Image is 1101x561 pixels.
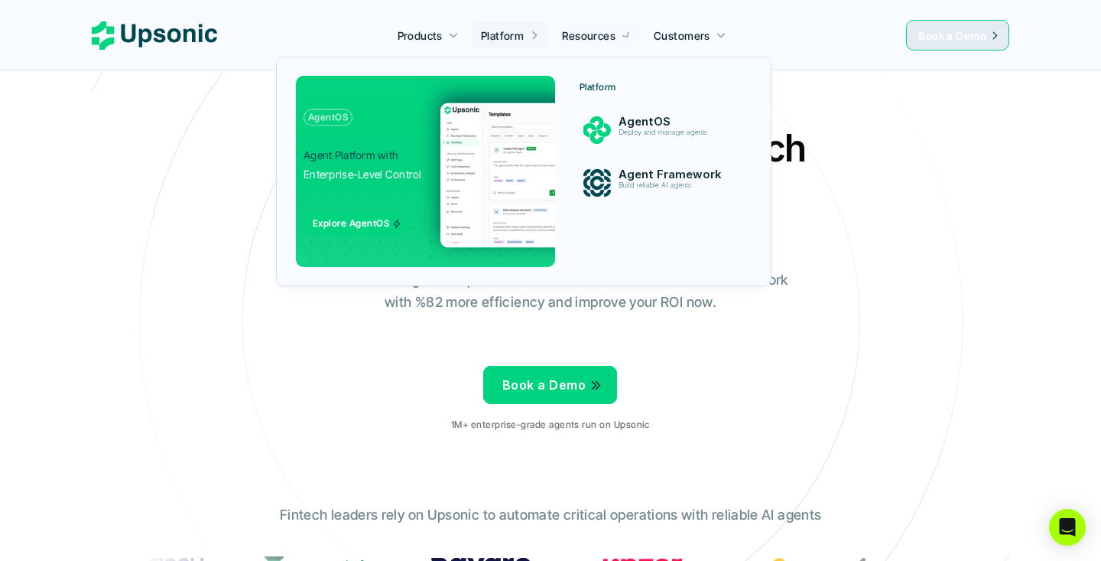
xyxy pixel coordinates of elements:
[562,28,615,44] p: Resources
[502,377,586,393] span: Book a Demo
[619,168,732,181] p: Agent Framework
[304,148,398,161] span: Agent Platform with
[483,366,617,404] a: Book a Demo
[302,269,799,314] p: From onboarding to compliance to settlement to autonomous control. Work with %82 more efficiency ...
[906,20,1009,51] a: Book a Demo
[1049,509,1086,546] div: Open Intercom Messenger
[619,115,732,129] p: AgentOS
[304,212,408,235] span: Explore AgentOS
[388,21,468,49] a: Products
[580,82,616,93] p: Platform
[296,76,555,267] a: AgentOSAgent Platform withEnterprise-Level ControlExplore AgentOS
[619,129,730,137] p: Deploy and manage agents
[304,168,422,181] span: Enterprise-Level Control
[918,29,986,42] span: Book a Demo
[451,419,649,430] p: 1M+ enterprise-grade agents run on Upsonic
[654,28,710,44] p: Customers
[280,504,821,527] p: Fintech leaders rely on Upsonic to automate critical operations with reliable AI agents
[481,28,524,44] p: Platform
[570,109,752,152] a: AgentOSDeploy and manage agents
[313,217,389,229] span: Explore AgentOS
[619,181,730,190] p: Build reliable AI agents
[308,112,348,122] p: AgentOS
[570,161,752,204] a: Agent FrameworkBuild reliable AI agents
[398,28,443,44] p: Products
